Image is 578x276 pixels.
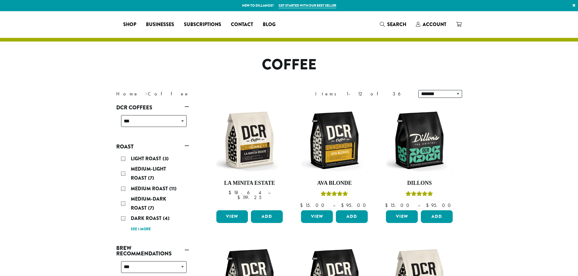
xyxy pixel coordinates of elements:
a: Home [116,91,139,97]
span: Blog [263,21,275,28]
span: Businesses [146,21,174,28]
span: $ [341,202,346,208]
span: $ [300,202,305,208]
a: Get started with our best seller [279,3,336,8]
bdi: 95.00 [341,202,369,208]
div: Rated 5.00 out of 5 [406,190,433,199]
span: (7) [148,205,154,211]
nav: Breadcrumb [116,90,280,98]
a: Shop [118,20,141,29]
span: Shop [123,21,136,28]
span: Medium-Light Roast [131,165,166,181]
bdi: 119.25 [237,194,262,201]
span: Medium-Dark Roast [131,195,166,211]
span: Contact [231,21,253,28]
span: Medium Roast [131,185,169,192]
span: $ [237,194,242,201]
a: DCR Coffees [116,102,189,113]
bdi: 95.00 [426,202,454,208]
span: – [418,202,420,208]
button: Add [421,210,453,223]
h4: Ava Blonde [299,180,369,187]
a: DillonsRated 5.00 out of 5 [384,105,454,208]
button: Add [336,210,368,223]
a: Ava BlondeRated 5.00 out of 5 [299,105,369,208]
span: (7) [148,175,154,181]
span: Search [387,21,406,28]
span: – [333,202,335,208]
a: Search [375,19,411,29]
img: DCR-12oz-Dillons-Stock-scaled.png [384,105,454,175]
span: Light Roast [131,155,163,162]
span: › [145,88,147,98]
span: (3) [163,155,169,162]
div: Rated 5.00 out of 5 [321,190,348,199]
button: Add [251,210,283,223]
span: $ [228,189,234,196]
span: $ [385,202,390,208]
span: $ [426,202,431,208]
span: (11) [169,185,177,192]
img: DCR-12oz-La-Minita-Estate-Stock-scaled.png [215,105,284,175]
a: View [386,210,418,223]
h4: Dillons [384,180,454,187]
span: (4) [163,215,170,222]
a: View [301,210,333,223]
h1: Coffee [112,56,467,74]
a: La Minita Estate [215,105,285,208]
span: Account [423,21,446,28]
img: DCR-12oz-Ava-Blonde-Stock-scaled.png [299,105,369,175]
a: View [216,210,248,223]
a: Brew Recommendations [116,243,189,259]
bdi: 15.00 [300,202,327,208]
span: – [268,189,270,196]
div: Items 1-12 of 36 [315,90,409,98]
div: DCR Coffees [116,113,189,134]
bdi: 18.64 [228,189,262,196]
div: Roast [116,152,189,236]
a: Roast [116,141,189,152]
span: Subscriptions [184,21,221,28]
h4: La Minita Estate [215,180,285,187]
bdi: 15.00 [385,202,412,208]
span: Dark Roast [131,215,163,222]
a: See 1 more [131,226,151,232]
